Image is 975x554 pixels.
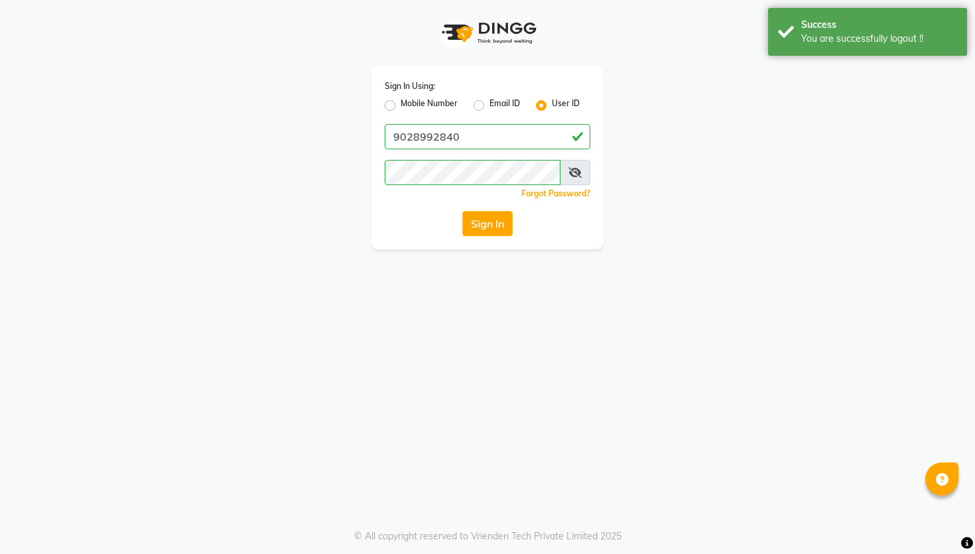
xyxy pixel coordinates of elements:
[521,188,590,198] a: Forgot Password?
[385,160,560,185] input: Username
[552,98,580,113] label: User ID
[801,18,957,32] div: Success
[401,98,458,113] label: Mobile Number
[489,98,520,113] label: Email ID
[462,211,513,236] button: Sign In
[385,124,590,149] input: Username
[434,13,541,52] img: logo1.svg
[385,80,435,92] label: Sign In Using:
[801,32,957,46] div: You are successfully logout !!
